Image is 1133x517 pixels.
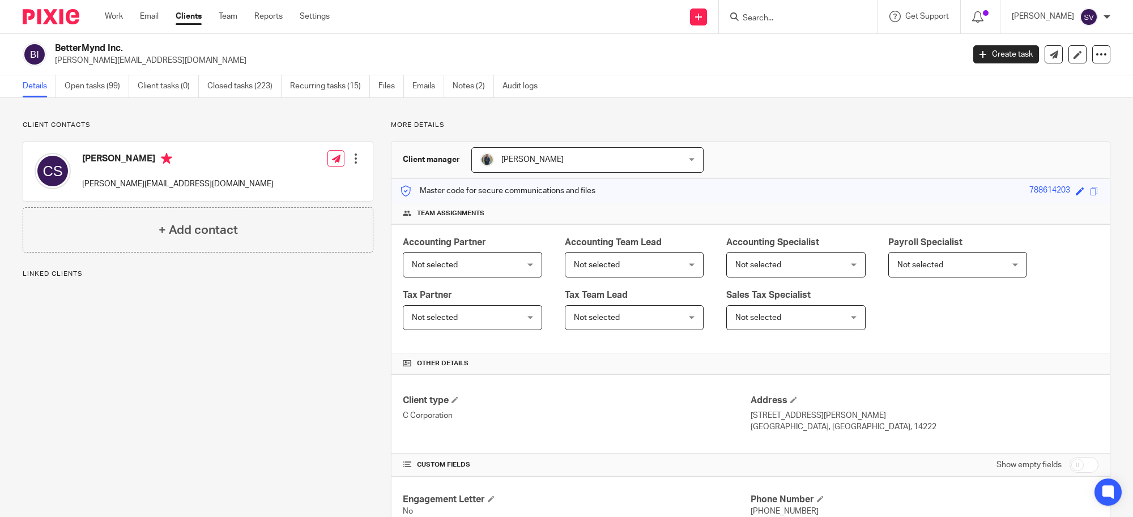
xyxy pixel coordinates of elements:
[735,314,781,322] span: Not selected
[403,238,486,247] span: Accounting Partner
[742,14,844,24] input: Search
[254,11,283,22] a: Reports
[105,11,123,22] a: Work
[726,290,811,300] span: Sales Tax Specialist
[55,42,776,54] h2: BetterMynd Inc.
[23,75,56,97] a: Details
[996,459,1062,471] label: Show empty fields
[501,156,564,164] span: [PERSON_NAME]
[888,238,962,247] span: Payroll Specialist
[453,75,494,97] a: Notes (2)
[65,75,129,97] a: Open tasks (99)
[751,494,1098,506] h4: Phone Number
[35,153,71,189] img: svg%3E
[400,185,595,196] p: Master code for secure communications and files
[378,75,404,97] a: Files
[905,12,949,20] span: Get Support
[412,261,458,269] span: Not selected
[751,421,1098,433] p: [GEOGRAPHIC_DATA], [GEOGRAPHIC_DATA], 14222
[735,261,781,269] span: Not selected
[751,395,1098,407] h4: Address
[726,238,819,247] span: Accounting Specialist
[290,75,370,97] a: Recurring tasks (15)
[140,11,159,22] a: Email
[300,11,330,22] a: Settings
[82,153,274,167] h4: [PERSON_NAME]
[391,121,1110,130] p: More details
[973,45,1039,63] a: Create task
[565,290,628,300] span: Tax Team Lead
[138,75,199,97] a: Client tasks (0)
[159,221,238,239] h4: + Add contact
[23,270,373,279] p: Linked clients
[207,75,282,97] a: Closed tasks (223)
[1080,8,1098,26] img: svg%3E
[412,75,444,97] a: Emails
[565,238,662,247] span: Accounting Team Lead
[403,494,751,506] h4: Engagement Letter
[480,153,494,166] img: DSC08415.jpg
[403,460,751,469] h4: CUSTOM FIELDS
[1012,11,1074,22] p: [PERSON_NAME]
[23,42,46,66] img: svg%3E
[574,261,620,269] span: Not selected
[417,359,468,368] span: Other details
[403,154,460,165] h3: Client manager
[412,314,458,322] span: Not selected
[403,395,751,407] h4: Client type
[417,209,484,218] span: Team assignments
[403,290,452,300] span: Tax Partner
[219,11,237,22] a: Team
[897,261,943,269] span: Not selected
[176,11,202,22] a: Clients
[82,178,274,190] p: [PERSON_NAME][EMAIL_ADDRESS][DOMAIN_NAME]
[751,410,1098,421] p: [STREET_ADDRESS][PERSON_NAME]
[403,507,413,515] span: No
[55,55,956,66] p: [PERSON_NAME][EMAIL_ADDRESS][DOMAIN_NAME]
[574,314,620,322] span: Not selected
[751,507,819,515] span: [PHONE_NUMBER]
[1029,185,1070,198] div: 788614203
[23,9,79,24] img: Pixie
[403,410,751,421] p: C Corporation
[23,121,373,130] p: Client contacts
[502,75,546,97] a: Audit logs
[161,153,172,164] i: Primary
